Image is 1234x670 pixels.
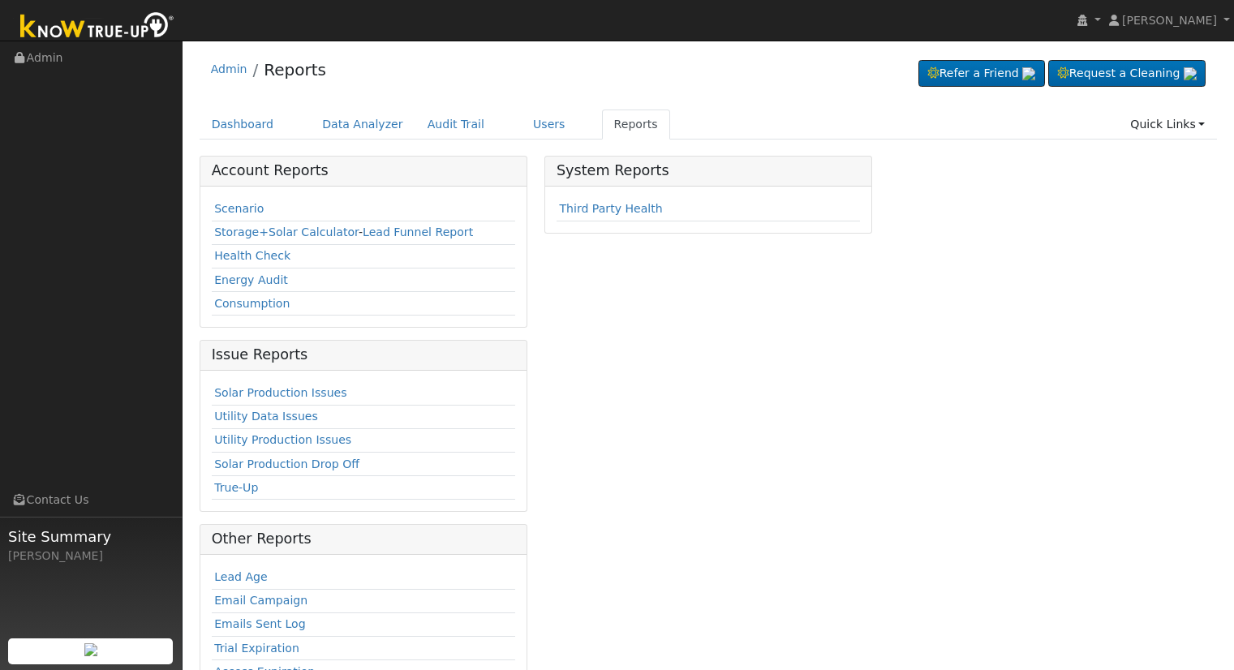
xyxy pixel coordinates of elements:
[1048,60,1206,88] a: Request a Cleaning
[1022,67,1035,80] img: retrieve
[214,570,268,583] a: Lead Age
[214,410,318,423] a: Utility Data Issues
[212,530,515,548] h5: Other Reports
[214,273,288,286] a: Energy Audit
[214,617,306,630] a: Emails Sent Log
[264,60,326,79] a: Reports
[214,202,264,215] a: Scenario
[214,433,351,446] a: Utility Production Issues
[8,548,174,565] div: [PERSON_NAME]
[214,481,258,494] a: True-Up
[363,225,473,238] a: Lead Funnel Report
[212,346,515,363] h5: Issue Reports
[214,297,290,310] a: Consumption
[602,110,670,140] a: Reports
[214,594,307,607] a: Email Campaign
[200,110,286,140] a: Dashboard
[212,221,515,244] td: -
[8,526,174,548] span: Site Summary
[214,225,359,238] a: Storage+Solar Calculator
[214,249,290,262] a: Health Check
[310,110,415,140] a: Data Analyzer
[12,9,183,45] img: Know True-Up
[214,457,359,470] a: Solar Production Drop Off
[214,642,299,655] a: Trial Expiration
[1122,14,1217,27] span: [PERSON_NAME]
[212,162,515,179] h5: Account Reports
[84,643,97,656] img: retrieve
[214,386,346,399] a: Solar Production Issues
[521,110,578,140] a: Users
[557,162,860,179] h5: System Reports
[559,202,662,215] a: Third Party Health
[918,60,1045,88] a: Refer a Friend
[1184,67,1197,80] img: retrieve
[1118,110,1217,140] a: Quick Links
[415,110,497,140] a: Audit Trail
[211,62,247,75] a: Admin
